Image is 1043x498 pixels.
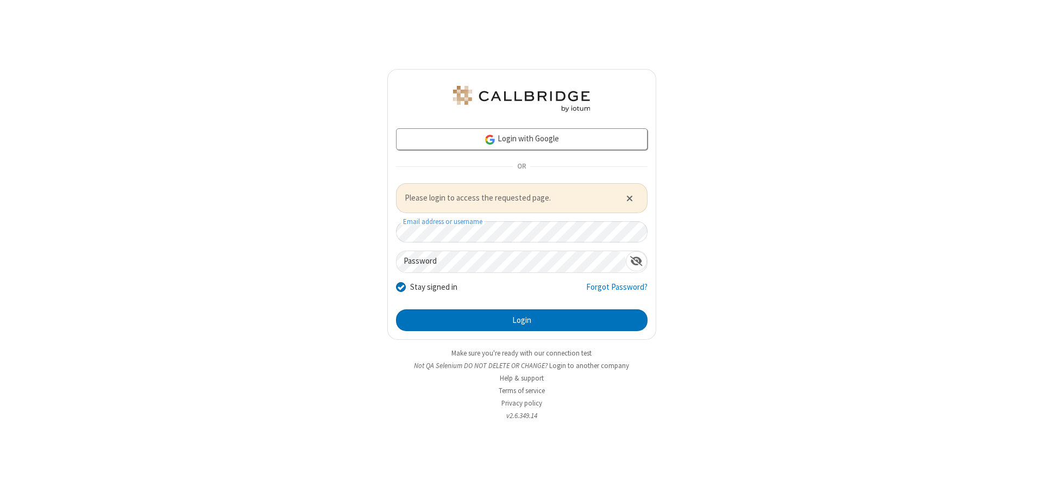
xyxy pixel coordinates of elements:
[396,309,648,331] button: Login
[410,281,457,294] label: Stay signed in
[405,192,613,204] span: Please login to access the requested page.
[451,86,592,112] img: QA Selenium DO NOT DELETE OR CHANGE
[620,190,638,206] button: Close alert
[501,399,542,408] a: Privacy policy
[484,134,496,146] img: google-icon.png
[451,348,592,358] a: Make sure you're ready with our connection test
[500,373,544,383] a: Help & support
[396,221,648,242] input: Email address or username
[387,410,656,421] li: v2.6.349.14
[549,360,629,371] button: Login to another company
[586,281,648,302] a: Forgot Password?
[396,128,648,150] a: Login with Google
[513,159,530,175] span: OR
[397,251,626,272] input: Password
[626,251,647,271] div: Show password
[499,386,545,395] a: Terms of service
[387,360,656,371] li: Not QA Selenium DO NOT DELETE OR CHANGE?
